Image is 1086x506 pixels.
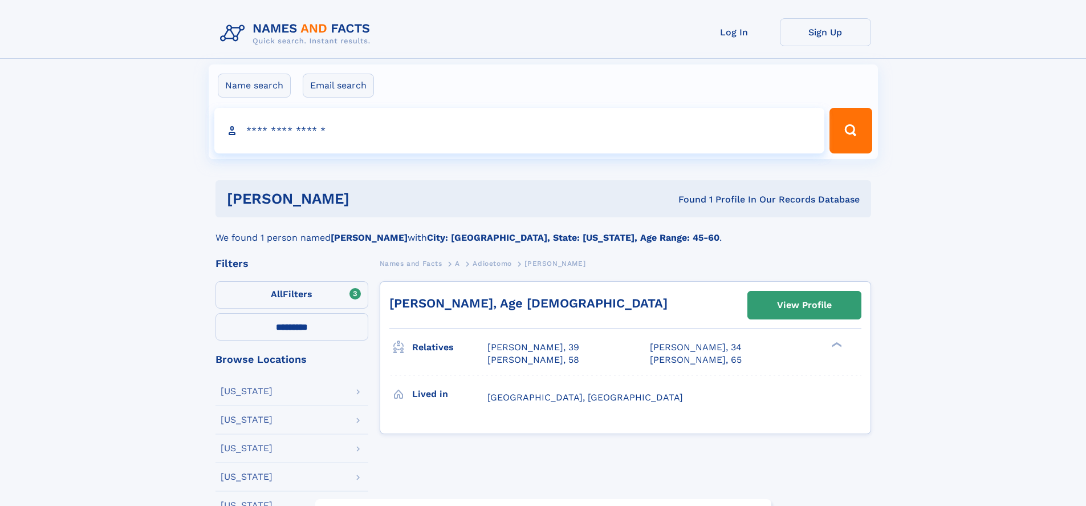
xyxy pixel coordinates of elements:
h3: Relatives [412,338,487,357]
label: Filters [215,281,368,309]
div: [US_STATE] [221,472,272,481]
a: [PERSON_NAME], 58 [487,354,579,366]
span: [GEOGRAPHIC_DATA], [GEOGRAPHIC_DATA] [487,392,683,403]
div: View Profile [777,292,832,318]
img: Logo Names and Facts [215,18,380,49]
label: Name search [218,74,291,98]
a: Names and Facts [380,256,442,270]
a: [PERSON_NAME], Age [DEMOGRAPHIC_DATA] [389,296,668,310]
div: [US_STATE] [221,387,272,396]
div: Filters [215,258,368,269]
a: Adioetomo [473,256,511,270]
b: City: [GEOGRAPHIC_DATA], State: [US_STATE], Age Range: 45-60 [427,232,719,243]
div: [US_STATE] [221,444,272,453]
a: A [455,256,460,270]
h1: [PERSON_NAME] [227,192,514,206]
a: [PERSON_NAME], 65 [650,354,742,366]
a: Log In [689,18,780,46]
label: Email search [303,74,374,98]
div: ❯ [829,341,843,349]
a: Sign Up [780,18,871,46]
span: Adioetomo [473,260,511,268]
a: [PERSON_NAME], 34 [650,341,742,354]
button: Search Button [829,108,872,153]
div: Found 1 Profile In Our Records Database [514,193,860,206]
span: [PERSON_NAME] [524,260,585,268]
span: A [455,260,460,268]
div: [US_STATE] [221,415,272,424]
span: All [271,289,283,299]
h3: Lived in [412,384,487,404]
input: search input [214,108,825,153]
div: Browse Locations [215,354,368,365]
a: [PERSON_NAME], 39 [487,341,579,354]
div: We found 1 person named with . [215,217,871,245]
a: View Profile [748,292,861,319]
b: [PERSON_NAME] [331,232,408,243]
